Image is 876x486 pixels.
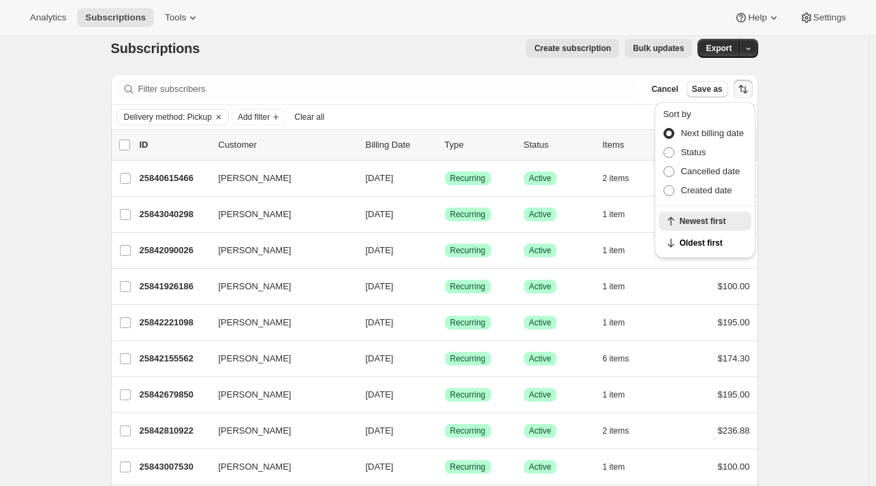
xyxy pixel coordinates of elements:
span: $195.00 [718,389,750,400]
span: Settings [813,12,846,23]
span: [PERSON_NAME] [219,352,292,366]
span: Subscriptions [85,12,146,23]
span: [PERSON_NAME] [219,280,292,293]
span: 6 items [603,353,629,364]
span: [PERSON_NAME] [219,208,292,221]
button: Create subscription [526,39,619,58]
button: [PERSON_NAME] [210,276,347,297]
p: 25843007530 [140,460,208,474]
span: Recurring [450,389,486,400]
button: 1 item [603,241,640,260]
div: Items [603,138,671,152]
span: [PERSON_NAME] [219,460,292,474]
span: [DATE] [366,461,394,472]
span: Recurring [450,209,486,220]
button: Bulk updates [625,39,692,58]
button: 1 item [603,457,640,476]
span: 1 item [603,209,625,220]
span: Subscriptions [111,41,200,56]
p: 25842679850 [140,388,208,402]
span: [DATE] [366,389,394,400]
span: Help [748,12,766,23]
span: Sort by [663,109,691,119]
div: 25843040298[PERSON_NAME][DATE]SuccessRecurringSuccessActive1 item$67.32 [140,205,750,224]
div: 25842810922[PERSON_NAME][DATE]SuccessRecurringSuccessActive2 items$236.88 [140,421,750,440]
span: Save as [692,84,723,95]
button: 1 item [603,277,640,296]
button: [PERSON_NAME] [210,204,347,225]
div: 25842221098[PERSON_NAME][DATE]SuccessRecurringSuccessActive1 item$195.00 [140,313,750,332]
button: Clear all [289,109,330,125]
span: Delivery method: Pickup [124,112,212,123]
div: 25842090026[PERSON_NAME][DATE]SuccessRecurringSuccessActive1 item$380.00 [140,241,750,260]
p: 25840615466 [140,172,208,185]
button: 1 item [603,313,640,332]
button: 2 items [603,169,644,188]
span: Bulk updates [633,43,684,54]
span: Active [529,317,552,328]
p: 25842221098 [140,316,208,329]
span: [DATE] [366,245,394,255]
button: [PERSON_NAME] [210,420,347,442]
button: [PERSON_NAME] [210,456,347,478]
span: [DATE] [366,209,394,219]
span: 1 item [603,317,625,328]
div: 25842155562[PERSON_NAME][DATE]SuccessRecurringSuccessActive6 items$174.30 [140,349,750,368]
span: Create subscription [534,43,611,54]
button: [PERSON_NAME] [210,312,347,334]
button: Oldest first [659,233,751,253]
button: [PERSON_NAME] [210,348,347,370]
span: [DATE] [366,425,394,436]
input: Filter subscribers [138,80,638,99]
button: Sort the results [734,80,753,99]
span: Recurring [450,245,486,256]
span: Status [681,147,706,157]
button: Subscriptions [77,8,154,27]
span: Add filter [238,112,270,123]
span: [DATE] [366,173,394,183]
button: Add filter [232,109,286,125]
span: Active [529,353,552,364]
button: Save as [687,81,728,97]
span: Active [529,209,552,220]
button: [PERSON_NAME] [210,384,347,406]
button: 6 items [603,349,644,368]
button: 1 item [603,205,640,224]
button: Tools [157,8,208,27]
span: [PERSON_NAME] [219,424,292,438]
span: [PERSON_NAME] [219,244,292,257]
span: 2 items [603,425,629,436]
span: [PERSON_NAME] [219,172,292,185]
span: Created date [681,185,732,195]
div: 25841926186[PERSON_NAME][DATE]SuccessRecurringSuccessActive1 item$100.00 [140,277,750,296]
p: 25843040298 [140,208,208,221]
button: Newest first [659,212,751,231]
button: [PERSON_NAME] [210,167,347,189]
span: [PERSON_NAME] [219,388,292,402]
span: $236.88 [718,425,750,436]
span: Next billing date [681,128,744,138]
span: Active [529,173,552,184]
span: Tools [165,12,186,23]
span: Active [529,245,552,256]
span: Recurring [450,281,486,292]
span: [DATE] [366,281,394,291]
div: 25842679850[PERSON_NAME][DATE]SuccessRecurringSuccessActive1 item$195.00 [140,385,750,404]
span: [DATE] [366,353,394,363]
span: 1 item [603,281,625,292]
span: $100.00 [718,461,750,472]
p: Billing Date [366,138,434,152]
button: Clear [212,110,225,125]
span: [DATE] [366,317,394,327]
span: Active [529,389,552,400]
span: Recurring [450,425,486,436]
span: Export [706,43,732,54]
p: 25842090026 [140,244,208,257]
button: 2 items [603,421,644,440]
span: Analytics [30,12,66,23]
span: Active [529,281,552,292]
span: $174.30 [718,353,750,363]
button: Cancel [646,81,683,97]
span: Cancel [651,84,678,95]
p: 25841926186 [140,280,208,293]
